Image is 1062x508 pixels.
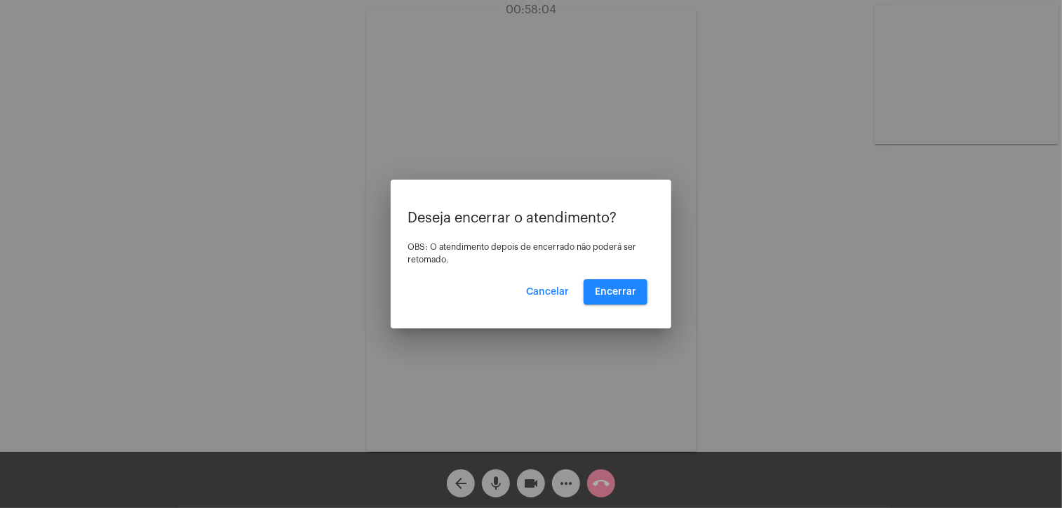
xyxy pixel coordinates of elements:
[408,210,654,226] p: Deseja encerrar o atendimento?
[584,279,647,305] button: Encerrar
[526,287,569,297] span: Cancelar
[408,243,636,264] span: OBS: O atendimento depois de encerrado não poderá ser retomado.
[515,279,580,305] button: Cancelar
[595,287,636,297] span: Encerrar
